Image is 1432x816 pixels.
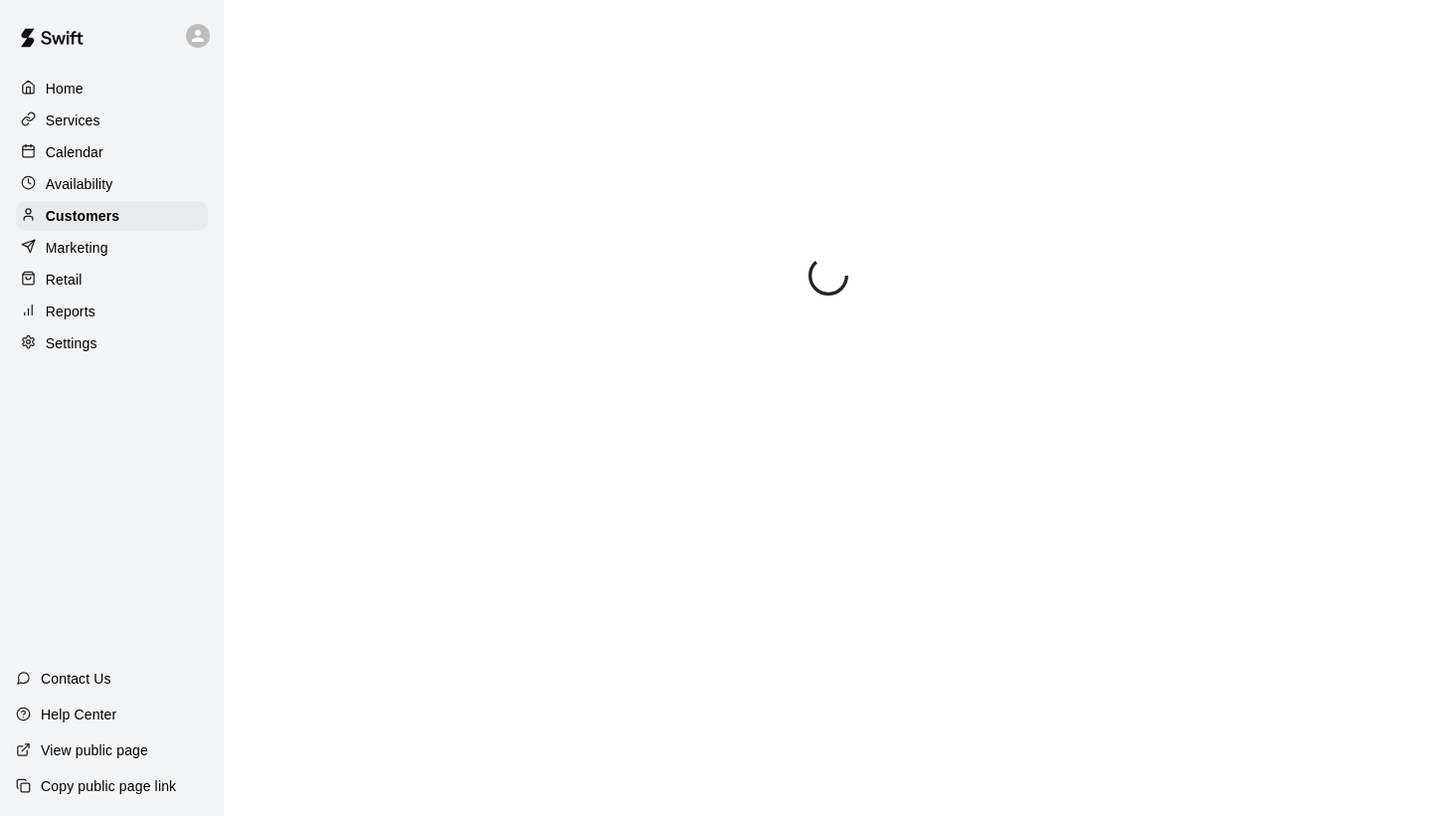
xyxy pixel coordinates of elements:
[46,110,100,130] p: Services
[41,776,176,796] p: Copy public page link
[46,270,83,290] p: Retail
[16,328,208,358] a: Settings
[41,669,111,689] p: Contact Us
[16,297,208,326] a: Reports
[16,74,208,103] a: Home
[41,705,116,724] p: Help Center
[16,137,208,167] a: Calendar
[16,169,208,199] a: Availability
[16,233,208,263] a: Marketing
[46,206,119,226] p: Customers
[46,333,97,353] p: Settings
[46,174,113,194] p: Availability
[46,79,84,99] p: Home
[41,740,148,760] p: View public page
[46,142,103,162] p: Calendar
[16,201,208,231] a: Customers
[16,105,208,135] a: Services
[46,238,108,258] p: Marketing
[46,302,95,321] p: Reports
[16,265,208,295] a: Retail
